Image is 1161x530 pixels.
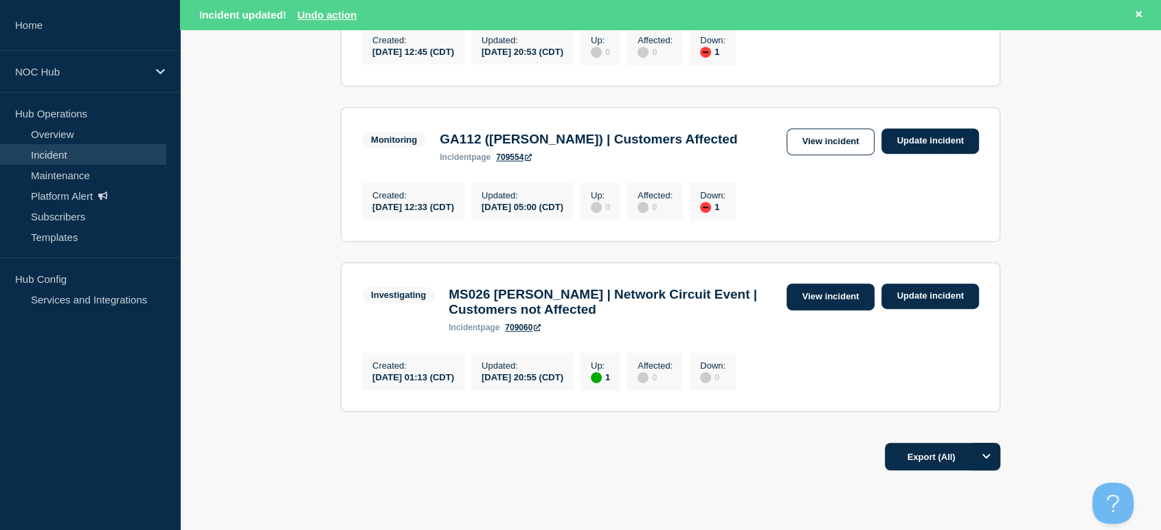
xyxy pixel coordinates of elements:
[482,360,563,371] p: Updated :
[297,9,357,21] button: Undo action
[638,371,673,383] div: 0
[591,200,610,213] div: 0
[482,371,563,382] div: [DATE] 20:55 (CDT)
[372,200,454,212] div: [DATE] 12:33 (CDT)
[199,9,286,21] span: Incident updated!
[638,47,649,58] div: disabled
[440,152,471,162] span: incident
[881,284,979,309] a: Update incident
[638,202,649,213] div: disabled
[591,190,610,200] p: Up :
[449,287,779,317] h3: MS026 [PERSON_NAME] | Network Circuit Event | Customers not Affected
[638,372,649,383] div: disabled
[700,360,725,371] p: Down :
[638,200,673,213] div: 0
[591,202,602,213] div: disabled
[372,35,454,45] p: Created :
[881,128,979,154] a: Update incident
[591,372,602,383] div: up
[885,443,1000,470] button: Export (All)
[362,287,435,303] span: Investigating
[700,47,711,58] div: down
[700,200,725,213] div: 1
[787,128,875,155] a: View incident
[362,132,426,148] span: Monitoring
[700,45,725,58] div: 1
[700,372,711,383] div: disabled
[787,284,875,310] a: View incident
[482,200,563,212] div: [DATE] 05:00 (CDT)
[638,45,673,58] div: 0
[372,360,454,371] p: Created :
[372,371,454,382] div: [DATE] 01:13 (CDT)
[1092,483,1134,524] iframe: Help Scout Beacon - Open
[482,35,563,45] p: Updated :
[700,202,711,213] div: down
[591,371,610,383] div: 1
[700,190,725,200] p: Down :
[591,47,602,58] div: disabled
[449,323,499,332] p: page
[482,45,563,57] div: [DATE] 20:53 (CDT)
[372,190,454,200] p: Created :
[700,35,725,45] p: Down :
[638,190,673,200] p: Affected :
[440,152,491,162] p: page
[449,323,480,332] span: incident
[591,360,610,371] p: Up :
[591,35,610,45] p: Up :
[638,35,673,45] p: Affected :
[372,45,454,57] div: [DATE] 12:45 (CDT)
[700,371,725,383] div: 0
[591,45,610,58] div: 0
[15,66,147,78] p: NOC Hub
[973,443,1000,470] button: Options
[482,190,563,200] p: Updated :
[638,360,673,371] p: Affected :
[505,323,541,332] a: 709060
[440,132,737,147] h3: GA112 ([PERSON_NAME]) | Customers Affected
[496,152,532,162] a: 709554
